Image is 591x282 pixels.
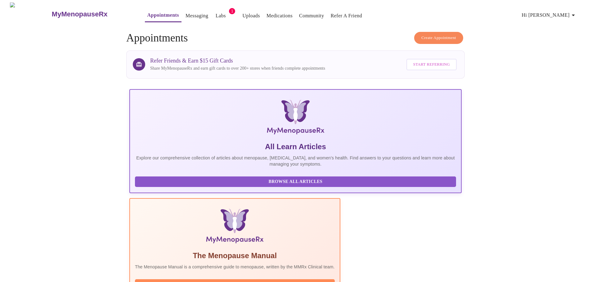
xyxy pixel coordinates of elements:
[331,11,362,20] a: Refer a Friend
[421,34,456,41] span: Create Appointment
[135,264,335,270] p: The Menopause Manual is a comprehensive guide to menopause, written by the MMRx Clinical team.
[150,58,325,64] h3: Refer Friends & Earn $15 Gift Cards
[141,178,450,186] span: Browse All Articles
[183,10,211,22] button: Messaging
[145,9,181,22] button: Appointments
[297,10,327,22] button: Community
[264,10,295,22] button: Medications
[405,56,458,73] a: Start Referring
[229,8,235,14] span: 1
[299,11,324,20] a: Community
[266,11,293,20] a: Medications
[186,11,208,20] a: Messaging
[242,11,260,20] a: Uploads
[135,179,458,184] a: Browse All Articles
[328,10,365,22] button: Refer a Friend
[135,155,456,167] p: Explore our comprehensive collection of articles about menopause, [MEDICAL_DATA], and women's hea...
[185,100,406,137] img: MyMenopauseRx Logo
[413,61,450,68] span: Start Referring
[522,11,577,20] span: Hi [PERSON_NAME]
[126,32,465,44] h4: Appointments
[51,3,132,25] a: MyMenopauseRx
[406,59,457,70] button: Start Referring
[135,251,335,261] h5: The Menopause Manual
[10,2,51,26] img: MyMenopauseRx Logo
[135,176,456,187] button: Browse All Articles
[150,65,325,72] p: Share MyMenopauseRx and earn gift cards to over 200+ stores when friends complete appointments
[167,209,303,246] img: Menopause Manual
[216,11,226,20] a: Labs
[211,10,231,22] button: Labs
[240,10,262,22] button: Uploads
[135,142,456,152] h5: All Learn Articles
[519,9,580,21] button: Hi [PERSON_NAME]
[414,32,463,44] button: Create Appointment
[147,11,179,20] a: Appointments
[52,10,108,18] h3: MyMenopauseRx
